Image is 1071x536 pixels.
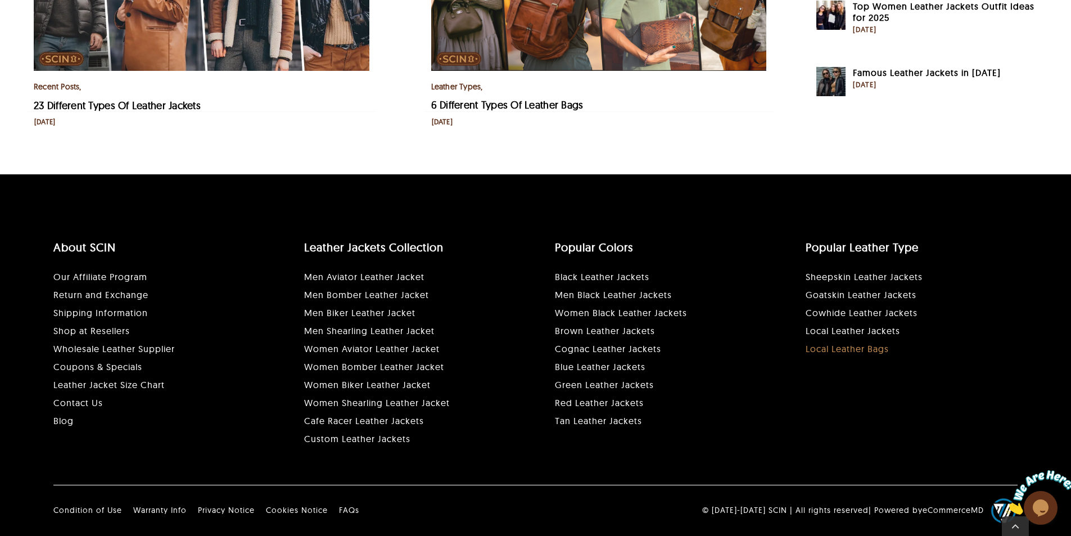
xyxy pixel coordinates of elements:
a: Famous Leather Jackets in 2025 [816,69,846,80]
a: About SCIN [53,240,116,254]
a: Green Leather Jackets [555,379,654,390]
a: Wholesale Leather Supplier [53,343,175,354]
a: Top Women Leather Jackets Outfit Ideas for 2025 [816,2,846,13]
a: Popular Leather Type [806,240,919,254]
p: © [DATE]-[DATE] SCIN | All rights reserved| Powered by [702,497,1018,525]
a: FAQs [339,505,359,515]
div: [DATE] [853,80,1001,91]
a: Our Affiliate Program [53,271,147,282]
a: Return and Exchange [53,289,148,300]
a: Tan Leather Jackets [555,415,642,426]
a: Warranty Info [133,505,187,515]
div: [DATE] [432,118,453,127]
img: eCommerce builder by eCommerceMD [989,497,1018,525]
a: 23 Different Types Of Leather Jackets [34,99,201,112]
a: Women Bomber Leather Jacket [304,361,444,372]
a: Local Leather Jackets [806,325,900,336]
a: 6 Different Types Of Leather Bags [431,98,584,111]
a: Women Aviator Leather Jacket [304,343,440,354]
a: Contact Us [53,397,103,408]
div: [DATE] [853,25,1037,36]
a: Privacy Notice [198,505,255,515]
div: [DATE] [34,118,55,127]
a: Shipping Information [53,307,148,318]
a: Men Bomber Leather Jacket [304,289,429,300]
a: Local Leather Goods and Accessories [806,343,889,354]
a: Blue Leather Jackets [555,361,645,372]
a: Men Shearling Leather Jacket [304,325,435,336]
a: Men Black Leather Jackets [555,289,672,300]
a: Leather Types [431,82,481,92]
a: Recent Posts [34,82,80,92]
a: Custom Leather Jackets [304,433,410,444]
a: Cognac Leather Jackets [555,343,661,354]
div: , [431,80,767,93]
a: Brown Leather Jackets [555,325,655,336]
img: Explore top leather jacket outfits women [816,1,846,30]
a: Men Biker Leather Jacket [304,307,415,318]
a: Women Shearling Leather Jacket [304,397,450,408]
a: Condition of Use [53,505,122,515]
a: Cookies Notice [266,505,328,515]
a: Men Aviator Leather Jacket [304,271,424,282]
img: Chat attention grabber [4,4,74,49]
a: eCommerceMD [923,505,984,516]
a: Leather Jacket Size Chart [53,379,165,390]
a: Famous Leather Jackets in [DATE] [853,67,1001,79]
a: Shop at Resellers [53,325,130,336]
a: Leather Jackets Collection [304,240,444,254]
a: Sheepskin Leather Jackets [806,271,923,282]
a: Blog [53,415,74,426]
iframe: chat widget [1001,466,1071,519]
img: Famous Leather Jackets in 2025 [816,67,846,97]
a: Goatskin Leather Jackets [806,289,916,300]
a: Top Women Leather Jackets Outfit Ideas for 2025 [853,1,1037,24]
a: Cafe Racer Leather Jackets [304,415,424,426]
a: Popular Colors [555,240,633,254]
a: Women Biker Leather Jacket [304,379,431,390]
a: Cowhide Leather Jackets [806,307,918,318]
a: Women Black Leather Jackets [555,307,687,318]
a: Coupons & Specials [53,361,142,372]
a: Black Leather Jackets [555,271,649,282]
a: Red Leather Jackets [555,397,644,408]
div: , [34,80,369,93]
